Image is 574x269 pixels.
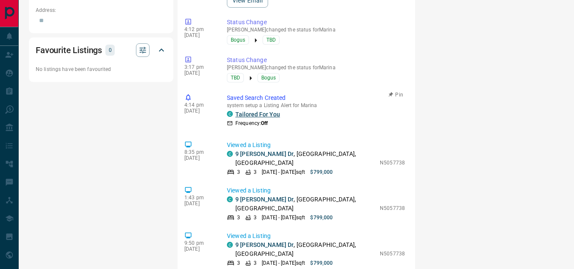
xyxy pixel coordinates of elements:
[262,214,305,221] p: [DATE] - [DATE] sqft
[36,43,102,57] h2: Favourite Listings
[184,246,214,252] p: [DATE]
[380,204,405,212] p: N5057738
[384,91,408,99] button: Pin
[261,120,268,126] strong: Off
[235,119,268,127] p: Frequency:
[184,195,214,201] p: 1:43 pm
[184,155,214,161] p: [DATE]
[254,214,257,221] p: 3
[254,259,257,267] p: 3
[227,18,405,27] p: Status Change
[184,240,214,246] p: 9:50 pm
[184,108,214,114] p: [DATE]
[227,232,405,241] p: Viewed a Listing
[36,40,167,60] div: Favourite Listings0
[227,111,233,117] div: condos.ca
[266,36,276,44] span: TBD
[237,259,240,267] p: 3
[231,74,240,82] span: TBD
[227,102,405,108] p: system setup a Listing Alert for Marina
[235,196,294,203] a: 9 [PERSON_NAME] Dr
[310,214,333,221] p: $799,000
[261,74,276,82] span: Bogus
[310,168,333,176] p: $799,000
[184,149,214,155] p: 8:35 pm
[227,196,233,202] div: condos.ca
[237,168,240,176] p: 3
[235,195,376,213] p: , [GEOGRAPHIC_DATA], [GEOGRAPHIC_DATA]
[235,150,376,167] p: , [GEOGRAPHIC_DATA], [GEOGRAPHIC_DATA]
[227,141,405,150] p: Viewed a Listing
[108,45,112,55] p: 0
[184,64,214,70] p: 3:17 pm
[227,65,405,71] p: [PERSON_NAME] changed the status for Marina
[262,259,305,267] p: [DATE] - [DATE] sqft
[184,201,214,207] p: [DATE]
[227,93,405,102] p: Saved Search Created
[184,102,214,108] p: 4:14 pm
[235,241,294,248] a: 9 [PERSON_NAME] Dr
[227,242,233,248] div: condos.ca
[262,168,305,176] p: [DATE] - [DATE] sqft
[184,32,214,38] p: [DATE]
[227,186,405,195] p: Viewed a Listing
[231,36,245,44] span: Bogus
[227,151,233,157] div: condos.ca
[254,168,257,176] p: 3
[184,26,214,32] p: 4:12 pm
[184,70,214,76] p: [DATE]
[227,27,405,33] p: [PERSON_NAME] changed the status for Marina
[237,214,240,221] p: 3
[310,259,333,267] p: $799,000
[227,56,405,65] p: Status Change
[235,150,294,157] a: 9 [PERSON_NAME] Dr
[380,250,405,258] p: N5057738
[235,111,280,118] a: Tailored For You
[36,6,167,14] p: Address:
[380,159,405,167] p: N5057738
[235,241,376,258] p: , [GEOGRAPHIC_DATA], [GEOGRAPHIC_DATA]
[36,65,167,73] p: No listings have been favourited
